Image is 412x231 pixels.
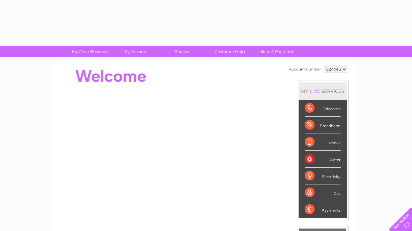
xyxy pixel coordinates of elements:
div: Broadband [305,117,341,134]
div: Water [305,151,341,168]
a: Services [158,46,208,57]
div: Electricity [305,168,341,184]
div: Telecoms [305,100,341,117]
a: My Clear Business [65,46,115,57]
td: Account number [288,64,322,74]
a: Make A Payment [251,46,302,57]
div: LIVE [308,88,321,94]
a: Customer Help [204,46,255,57]
div: Mobile [305,134,341,151]
div: MY SERVICES [299,82,347,100]
a: My Account [111,46,162,57]
div: Payments [305,201,341,218]
div: Gas [305,184,341,201]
